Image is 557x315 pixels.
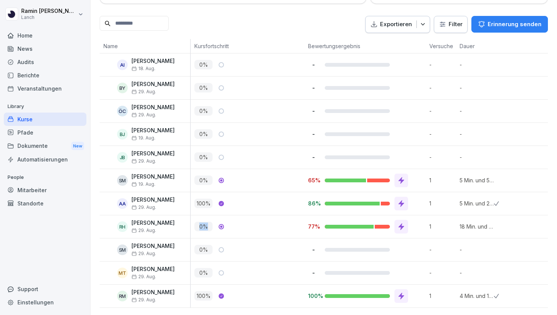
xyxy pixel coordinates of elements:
p: 0 % [194,176,213,185]
p: 0 % [194,129,213,139]
p: - [429,107,456,115]
a: Pfade [4,126,86,139]
span: 29. Aug. [131,274,156,279]
p: Exportieren [380,20,412,29]
p: - [308,269,319,276]
p: - [429,269,456,277]
div: Automatisierungen [4,153,86,166]
p: 0 % [194,106,213,116]
div: AA [117,198,128,209]
p: - [308,154,319,161]
p: 4 Min. und 19 Sek. [460,292,494,300]
span: 19. Aug. [131,135,155,141]
p: - [460,269,494,277]
p: - [460,107,494,115]
p: Bewertungsergebnis [308,42,422,50]
p: People [4,171,86,183]
p: 100 % [194,291,213,301]
a: Audits [4,55,86,69]
p: 0 % [194,83,213,92]
p: [PERSON_NAME] [131,197,175,203]
p: - [429,130,456,138]
div: News [4,42,86,55]
p: 1 [429,292,456,300]
div: Dokumente [4,139,86,153]
p: [PERSON_NAME] [131,266,175,273]
a: Mitarbeiter [4,183,86,197]
p: Dauer [460,42,490,50]
p: Name [103,42,186,50]
p: 0 % [194,152,213,162]
p: 1 [429,199,456,207]
div: BJ [117,129,128,139]
a: Kurse [4,113,86,126]
p: [PERSON_NAME] [131,127,175,134]
p: Erinnerung senden [488,20,541,28]
span: 29. Aug. [131,228,156,233]
p: - [308,84,319,91]
div: JB [117,152,128,163]
p: - [308,61,319,68]
div: AI [117,60,128,70]
a: Veranstaltungen [4,82,86,95]
p: - [308,107,319,114]
div: Support [4,282,86,296]
p: [PERSON_NAME] [131,81,175,88]
a: Standorte [4,197,86,210]
p: - [460,84,494,92]
a: Home [4,29,86,42]
p: [PERSON_NAME] [131,58,175,64]
span: 29. Aug. [131,89,156,94]
p: 0 % [194,268,213,277]
div: SM [117,175,128,186]
p: - [429,84,456,92]
p: - [308,246,319,253]
div: RH [117,221,128,232]
p: - [460,61,494,69]
span: 29. Aug. [131,205,156,210]
p: Lanch [21,15,77,20]
button: Erinnerung senden [471,16,548,33]
p: 5 Min. und 56 Sek. [460,176,494,184]
p: [PERSON_NAME] [131,104,175,111]
p: Library [4,100,86,113]
p: - [429,153,456,161]
p: - [429,61,456,69]
p: [PERSON_NAME] [131,220,175,226]
p: [PERSON_NAME] [131,289,175,296]
p: 100 % [194,199,213,208]
a: Einstellungen [4,296,86,309]
p: - [460,246,494,254]
p: 1 [429,176,456,184]
div: MT [117,268,128,278]
span: 18. Aug. [131,66,155,71]
p: 5 Min. und 28 Sek. [460,199,494,207]
p: [PERSON_NAME] [131,243,175,249]
span: 19. Aug. [131,182,155,187]
div: ÖC [117,106,128,116]
p: 0 % [194,60,213,69]
p: 0 % [194,222,213,231]
p: Kursfortschritt [194,42,300,50]
p: 1 [429,223,456,230]
span: 29. Aug. [131,297,156,302]
p: 86% [308,200,319,207]
div: BY [117,83,128,93]
span: 29. Aug. [131,158,156,164]
button: Filter [434,16,467,33]
a: Berichte [4,69,86,82]
p: [PERSON_NAME] [131,150,175,157]
p: - [429,246,456,254]
span: 29. Aug. [131,112,156,118]
p: - [460,153,494,161]
p: 100% [308,292,319,299]
div: RM [117,291,128,301]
